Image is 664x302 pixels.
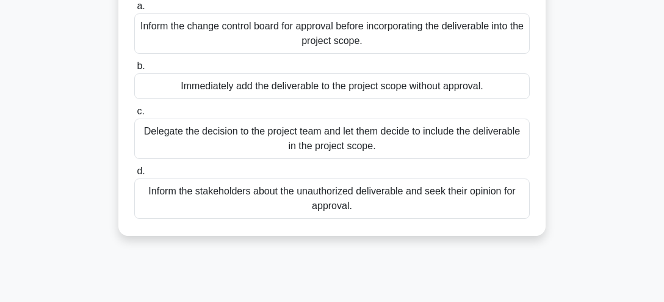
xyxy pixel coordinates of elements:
div: Inform the change control board for approval before incorporating the deliverable into the projec... [134,13,530,54]
span: b. [137,61,145,71]
span: c. [137,106,144,116]
span: d. [137,166,145,176]
div: Immediately add the deliverable to the project scope without approval. [134,73,530,99]
span: a. [137,1,145,11]
div: Inform the stakeholders about the unauthorized deliverable and seek their opinion for approval. [134,179,530,219]
div: Delegate the decision to the project team and let them decide to include the deliverable in the p... [134,119,530,159]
